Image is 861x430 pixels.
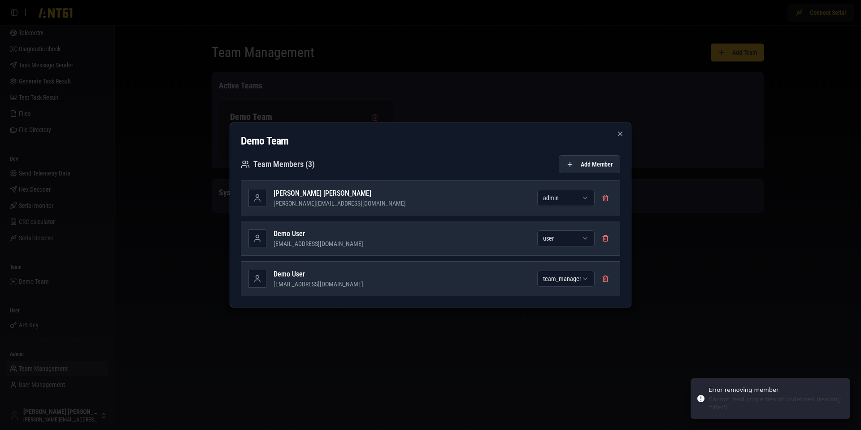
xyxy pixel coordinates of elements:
h2: Demo Team [241,134,620,148]
p: [EMAIL_ADDRESS][DOMAIN_NAME] [274,239,363,248]
p: [PERSON_NAME] [PERSON_NAME] [274,188,406,199]
p: [EMAIL_ADDRESS][DOMAIN_NAME] [274,280,363,289]
h3: Team Members ( 3 ) [253,158,315,171]
p: [PERSON_NAME][EMAIL_ADDRESS][DOMAIN_NAME] [274,199,406,208]
p: Demo User [274,228,363,239]
button: Add Member [559,155,620,173]
p: Demo User [274,269,363,280]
